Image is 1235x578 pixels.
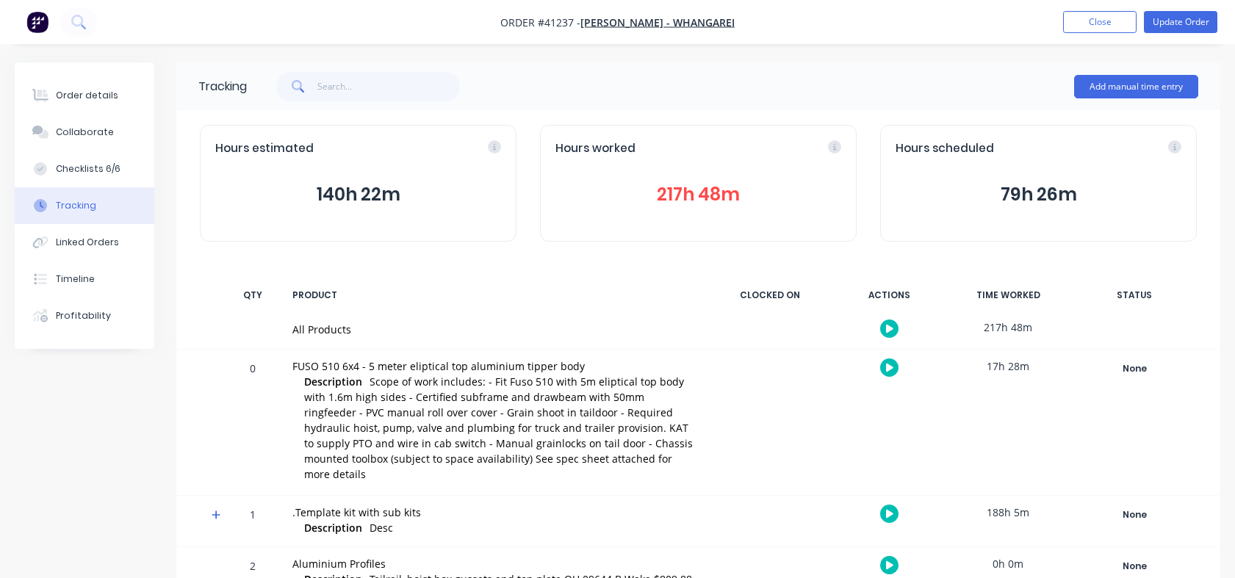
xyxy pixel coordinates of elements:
div: CLOCKED ON [715,280,825,311]
div: 188h 5m [953,496,1063,529]
div: Collaborate [56,126,114,139]
button: Update Order [1144,11,1217,33]
button: 79h 26m [896,181,1181,209]
button: None [1081,505,1188,525]
div: ACTIONS [834,280,944,311]
div: Checklists 6/6 [56,162,120,176]
span: Hours estimated [215,140,314,157]
span: Description [304,374,362,389]
button: Linked Orders [15,224,154,261]
button: None [1081,556,1188,577]
div: 17h 28m [953,350,1063,383]
div: Linked Orders [56,236,119,249]
span: Hours worked [555,140,635,157]
div: 1 [231,498,275,546]
div: 217h 48m [953,311,1063,344]
button: 140h 22m [215,181,501,209]
div: .Template kit with sub kits [292,505,697,520]
div: Timeline [56,272,95,286]
div: All Products [292,322,697,337]
div: TIME WORKED [953,280,1063,311]
div: STATUS [1072,280,1197,311]
div: None [1081,359,1187,378]
div: 0 [231,352,275,495]
div: Aluminium Profiles [292,556,697,571]
div: Tracking [56,199,96,212]
div: PRODUCT [284,280,706,311]
button: Tracking [15,187,154,224]
button: None [1081,358,1188,379]
button: Checklists 6/6 [15,151,154,187]
button: Add manual time entry [1074,75,1198,98]
button: Collaborate [15,114,154,151]
span: Hours scheduled [896,140,994,157]
button: Timeline [15,261,154,297]
a: [PERSON_NAME] - Whangarei [580,15,735,29]
div: Profitability [56,309,111,322]
img: Factory [26,11,48,33]
div: QTY [231,280,275,311]
input: Search... [317,72,461,101]
span: Order #41237 - [500,15,580,29]
div: FUSO 510 6x4 - 5 meter eliptical top aluminium tipper body [292,358,697,374]
button: Close [1063,11,1137,33]
div: Order details [56,89,118,102]
button: Order details [15,77,154,114]
span: Description [304,520,362,535]
div: None [1081,557,1187,576]
div: Tracking [198,78,247,95]
div: None [1081,505,1187,524]
button: Profitability [15,297,154,334]
button: 217h 48m [555,181,841,209]
span: Desc [370,521,393,535]
span: Scope of work includes: - Fit Fuso 510 with 5m eliptical top body with 1.6m high sides - Certifie... [304,375,693,481]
